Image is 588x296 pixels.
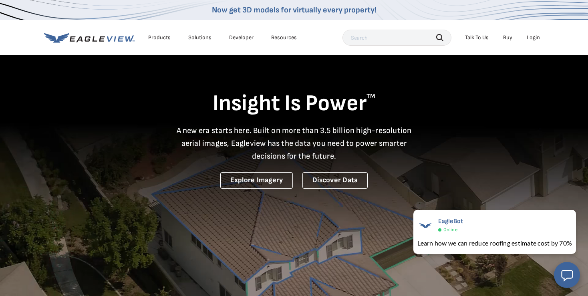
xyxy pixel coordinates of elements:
[438,217,463,225] span: EagleBot
[148,34,171,41] div: Products
[44,90,544,118] h1: Insight Is Power
[527,34,540,41] div: Login
[212,5,377,15] a: Now get 3D models for virtually every property!
[465,34,489,41] div: Talk To Us
[417,217,433,234] img: EagleBot
[220,172,293,189] a: Explore Imagery
[229,34,254,41] a: Developer
[503,34,512,41] a: Buy
[171,124,417,163] p: A new era starts here. Built on more than 3.5 billion high-resolution aerial images, Eagleview ha...
[188,34,211,41] div: Solutions
[417,238,572,248] div: Learn how we can reduce roofing estimate cost by 70%
[443,227,457,233] span: Online
[302,172,368,189] a: Discover Data
[366,93,375,100] sup: TM
[342,30,451,46] input: Search
[554,262,580,288] button: Open chat window
[271,34,297,41] div: Resources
